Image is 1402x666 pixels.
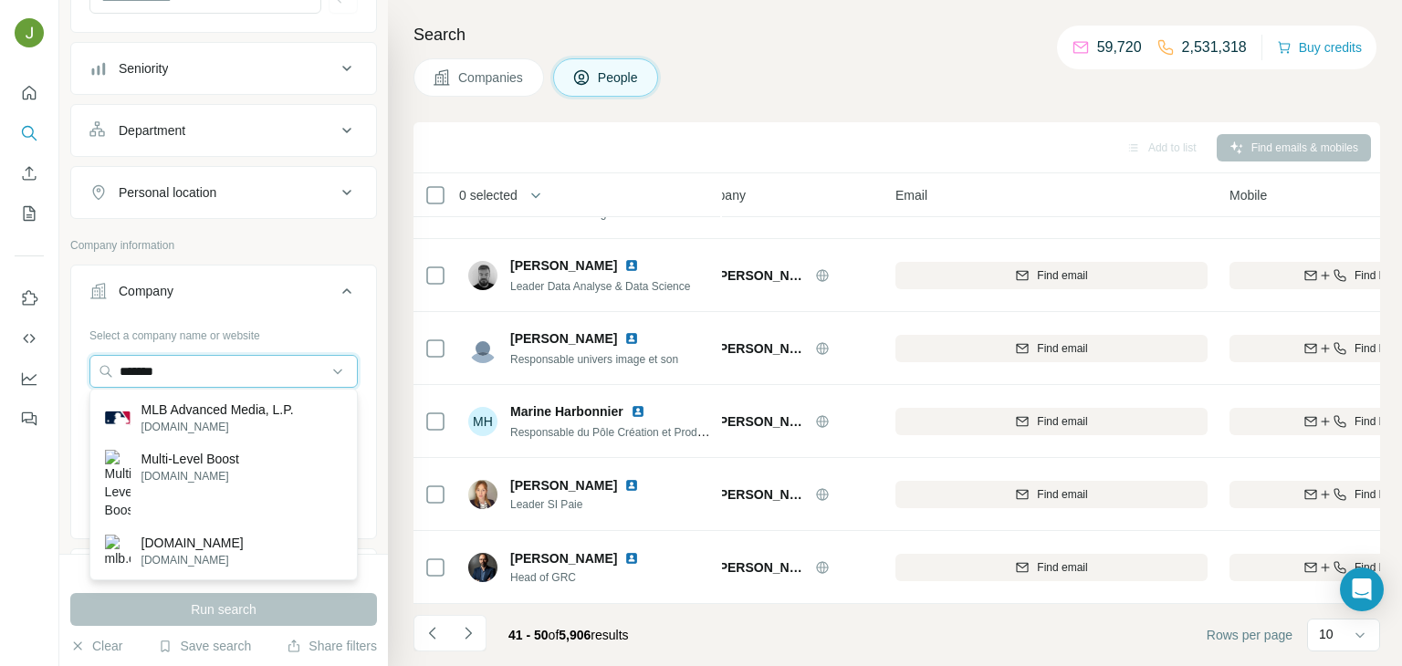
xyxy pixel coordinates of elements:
[119,282,173,300] div: Company
[895,481,1208,508] button: Find email
[71,171,376,214] button: Personal location
[1037,267,1087,284] span: Find email
[624,258,639,273] img: LinkedIn logo
[413,615,450,651] button: Navigate to previous page
[1037,559,1087,576] span: Find email
[71,47,376,90] button: Seniority
[458,68,525,87] span: Companies
[1207,626,1292,644] span: Rows per page
[15,402,44,435] button: Feedback
[510,280,690,293] span: Leader Data Analyse & Data Science
[895,408,1208,435] button: Find email
[1229,186,1267,204] span: Mobile
[15,157,44,190] button: Enrich CSV
[468,261,497,290] img: Avatar
[89,320,358,344] div: Select a company name or website
[105,450,131,519] img: Multi-Level Boost
[510,205,939,220] span: Leader Réseau Organisation et Développement - Services [PERSON_NAME] à domicile
[1319,625,1334,643] p: 10
[895,262,1208,289] button: Find email
[413,22,1380,47] h4: Search
[468,334,497,363] img: Avatar
[15,117,44,150] button: Search
[15,322,44,355] button: Use Surfe API
[510,402,623,421] span: Marine Harbonnier
[715,558,806,577] span: [PERSON_NAME]
[598,68,640,87] span: People
[624,478,639,493] img: LinkedIn logo
[15,197,44,230] button: My lists
[459,186,518,204] span: 0 selected
[715,412,806,431] span: [PERSON_NAME]
[141,401,294,419] p: MLB Advanced Media, L.P.
[71,553,376,597] button: Industry
[468,553,497,582] img: Avatar
[71,269,376,320] button: Company
[510,353,678,366] span: Responsable univers image et son
[119,59,168,78] div: Seniority
[1037,413,1087,430] span: Find email
[15,362,44,395] button: Dashboard
[450,615,487,651] button: Navigate to next page
[1340,567,1384,611] div: Open Intercom Messenger
[510,569,661,586] span: Head of GRC
[287,637,377,655] button: Share filters
[1355,267,1400,284] span: Find both
[1037,340,1087,357] span: Find email
[1097,36,1142,58] p: 59,720
[70,237,377,254] p: Company information
[119,183,216,202] div: Personal location
[141,419,294,435] p: [DOMAIN_NAME]
[895,335,1208,362] button: Find email
[508,628,629,642] span: results
[510,476,617,494] span: [PERSON_NAME]
[510,329,617,348] span: [PERSON_NAME]
[715,266,806,285] span: [PERSON_NAME]
[468,407,497,436] div: MH
[141,534,244,552] p: [DOMAIN_NAME]
[119,121,185,140] div: Department
[1355,486,1400,503] span: Find both
[895,186,927,204] span: Email
[105,405,131,431] img: MLB Advanced Media, L.P.
[468,480,497,509] img: Avatar
[1182,36,1247,58] p: 2,531,318
[15,282,44,315] button: Use Surfe on LinkedIn
[559,628,591,642] span: 5,906
[1355,340,1400,357] span: Find both
[70,637,122,655] button: Clear
[624,551,639,566] img: LinkedIn logo
[510,256,617,275] span: [PERSON_NAME]
[624,331,639,346] img: LinkedIn logo
[510,549,617,567] span: [PERSON_NAME]
[105,535,131,567] img: mlb.com.es
[1037,486,1087,503] span: Find email
[1355,413,1400,430] span: Find both
[15,77,44,109] button: Quick start
[508,628,549,642] span: 41 - 50
[631,404,645,419] img: LinkedIn logo
[141,552,244,568] p: [DOMAIN_NAME]
[141,450,239,468] p: Multi-Level Boost
[158,637,251,655] button: Save search
[141,468,239,484] p: [DOMAIN_NAME]
[15,18,44,47] img: Avatar
[1355,559,1400,576] span: Find both
[715,339,806,358] span: [PERSON_NAME]
[1277,35,1362,60] button: Buy credits
[510,496,661,513] span: Leader SI Paie
[549,628,560,642] span: of
[71,109,376,152] button: Department
[715,485,806,504] span: [PERSON_NAME]
[895,554,1208,581] button: Find email
[510,424,727,439] span: Responsable du Pôle Création et Production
